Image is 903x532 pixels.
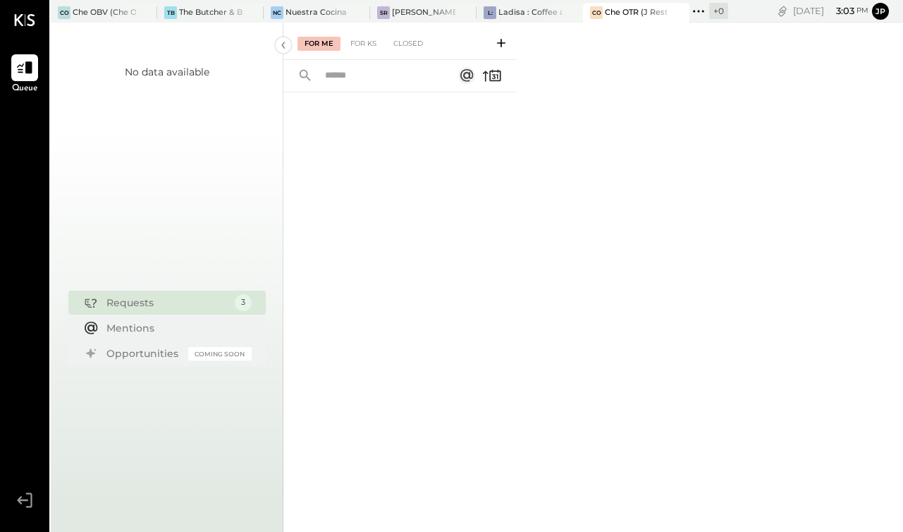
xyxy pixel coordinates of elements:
div: The Butcher & Barrel (L Argento LLC) - [GEOGRAPHIC_DATA] [179,7,242,18]
div: TB [164,6,177,19]
div: NC [271,6,283,19]
span: pm [856,6,868,16]
div: For KS [343,37,383,51]
div: SR [377,6,390,19]
div: + 0 [709,3,728,19]
div: Che OTR (J Restaurant LLC) - Ignite [605,7,668,18]
div: Requests [106,296,228,310]
button: jp [872,3,889,20]
div: copy link [775,4,790,18]
div: No data available [125,65,209,79]
div: Mentions [106,321,245,335]
div: Che OBV (Che OBV LLC) - Ignite [73,7,136,18]
div: Nuestra Cocina LLC - [GEOGRAPHIC_DATA] [285,7,349,18]
div: For Me [297,37,340,51]
div: [DATE] [793,4,868,18]
a: Queue [1,54,49,95]
div: 3 [235,294,252,311]
div: Closed [386,37,430,51]
div: Opportunities [106,346,181,361]
span: 3 : 03 [826,4,854,18]
div: CO [590,6,603,19]
div: Ladisa : Coffee at Lola's [498,7,562,18]
span: Queue [12,83,38,95]
div: L: [484,6,496,19]
div: Coming Soon [188,347,252,361]
div: CO [58,6,70,19]
div: [PERSON_NAME]' Rooftop - Ignite [392,7,455,18]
